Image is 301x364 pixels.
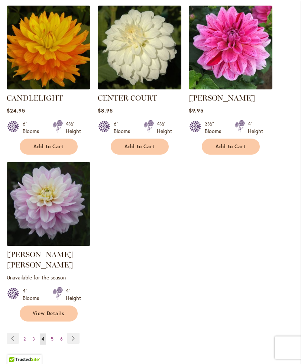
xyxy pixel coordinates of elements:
img: Charlotte Mae [7,162,90,246]
a: CENTER COURT [98,84,181,91]
a: CANDLELIGHT [7,84,90,91]
a: 3 [30,333,37,345]
a: 2 [22,333,27,345]
a: CHA CHING [189,84,272,91]
div: 6" Blooms [23,120,44,135]
div: 3½" Blooms [205,120,226,135]
img: CENTER COURT [98,6,181,89]
a: View Details [20,306,78,322]
a: CENTER COURT [98,94,157,102]
span: View Details [33,310,65,317]
div: 4" Blooms [23,287,44,302]
img: CANDLELIGHT [7,6,90,89]
span: 4 [42,336,44,342]
span: 2 [23,336,26,342]
a: 5 [49,333,55,345]
div: 4' Height [248,120,263,135]
a: CANDLELIGHT [7,94,63,102]
span: $24.95 [7,107,25,114]
a: 6 [58,333,65,345]
div: 4' Height [66,287,81,302]
span: 6 [60,336,63,342]
a: Charlotte Mae [7,240,90,247]
button: Add to Cart [20,139,78,155]
a: [PERSON_NAME] [PERSON_NAME] [7,250,73,269]
div: 6" Blooms [114,120,135,135]
span: $9.95 [189,107,204,114]
span: 5 [51,336,54,342]
span: Add to Cart [124,143,155,150]
button: Add to Cart [111,139,169,155]
span: Add to Cart [216,143,246,150]
div: 4½' Height [66,120,81,135]
iframe: Launch Accessibility Center [6,338,26,358]
img: CHA CHING [189,6,272,89]
div: 4½' Height [157,120,172,135]
span: $8.95 [98,107,113,114]
span: 3 [32,336,35,342]
p: Unavailable for the season [7,274,90,281]
span: Add to Cart [33,143,64,150]
button: Add to Cart [202,139,260,155]
a: [PERSON_NAME] [189,94,255,102]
